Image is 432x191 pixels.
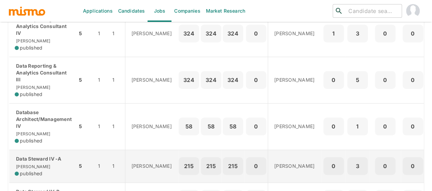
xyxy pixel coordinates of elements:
p: 324 [181,29,196,38]
p: [PERSON_NAME] [274,77,316,83]
span: [PERSON_NAME] [15,131,50,136]
p: 3 [350,29,365,38]
span: published [20,170,42,177]
p: [PERSON_NAME] [274,123,316,130]
span: published [20,91,42,98]
p: 58 [225,122,240,131]
p: 0 [249,161,264,171]
p: [PERSON_NAME] [274,30,316,37]
p: [PERSON_NAME] [131,77,173,83]
p: 0 [405,29,420,38]
td: 5 [77,150,93,182]
p: 215 [181,161,196,171]
img: Maia Reyes [406,4,420,18]
p: [PERSON_NAME] [274,163,316,169]
p: [PERSON_NAME] [131,30,173,37]
p: Data Reporting & Analytics Consultant IV [15,16,72,37]
p: 5 [350,75,365,85]
td: 1 [93,10,111,57]
input: Candidate search [346,6,399,16]
span: published [20,44,42,51]
p: 1 [326,29,341,38]
p: [PERSON_NAME] [131,123,173,130]
img: logo [8,6,46,16]
td: 1 [111,10,125,57]
p: 0 [405,75,420,85]
td: 5 [77,103,93,150]
p: 0 [378,29,393,38]
p: 58 [204,122,219,131]
p: 0 [405,122,420,131]
p: [PERSON_NAME] [131,163,173,169]
p: 0 [378,161,393,171]
p: Database Architect/Management IV [15,109,72,129]
p: 215 [225,161,240,171]
p: 1 [350,122,365,131]
p: 0 [326,122,341,131]
p: 0 [326,75,341,85]
td: 1 [111,150,125,182]
td: 1 [111,57,125,103]
p: 0 [326,161,341,171]
p: 324 [181,75,196,85]
p: 0 [249,29,264,38]
p: 3 [350,161,365,171]
p: 0 [249,122,264,131]
span: [PERSON_NAME] [15,38,50,43]
p: 0 [405,161,420,171]
p: 215 [204,161,219,171]
p: 324 [204,75,219,85]
span: [PERSON_NAME] [15,164,50,169]
td: 1 [111,103,125,150]
td: 5 [77,10,93,57]
p: 0 [378,122,393,131]
p: 0 [249,75,264,85]
p: 58 [181,122,196,131]
td: 5 [77,57,93,103]
td: 1 [93,57,111,103]
p: 0 [378,75,393,85]
p: 324 [204,29,219,38]
p: 324 [225,29,240,38]
td: 1 [93,150,111,182]
span: [PERSON_NAME] [15,85,50,90]
span: published [20,137,42,144]
p: Data Reporting & Analytics Consultant III [15,63,72,83]
td: 1 [93,103,111,150]
p: 324 [225,75,240,85]
p: Data Steward IV -A [15,155,72,162]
